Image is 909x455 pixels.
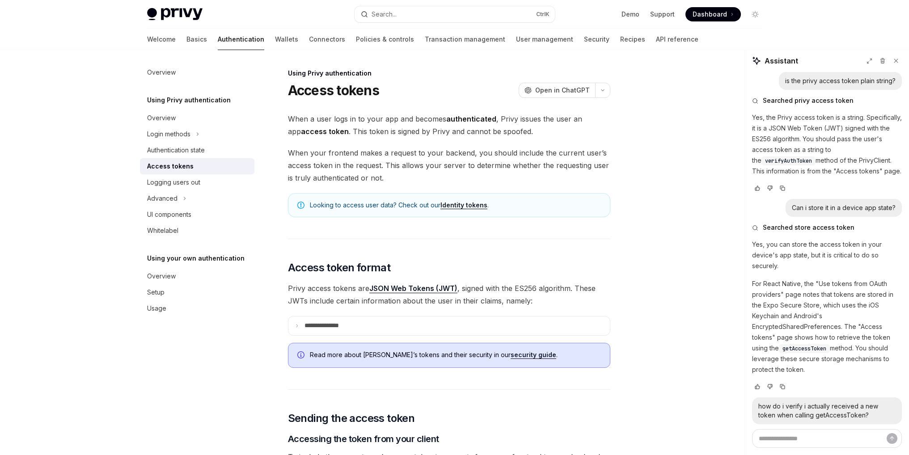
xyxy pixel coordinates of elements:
a: Dashboard [685,7,741,21]
span: Assistant [765,55,798,66]
span: Searched privy access token [763,96,854,105]
a: Authentication state [140,142,254,158]
span: getAccessToken [782,345,826,352]
span: Dashboard [693,10,727,19]
a: Overview [140,110,254,126]
a: Logging users out [140,174,254,190]
div: Can i store it in a device app state? [792,203,896,212]
a: Support [650,10,675,19]
span: verifyAuthToken [765,157,812,164]
div: Using Privy authentication [288,69,610,78]
a: User management [516,29,573,50]
span: When your frontend makes a request to your backend, you should include the current user’s access ... [288,147,610,184]
a: Usage [140,300,254,316]
a: Whitelabel [140,223,254,239]
a: Welcome [147,29,176,50]
h5: Using Privy authentication [147,95,231,105]
a: Overview [140,64,254,80]
a: Transaction management [425,29,505,50]
a: Identity tokens [440,201,487,209]
a: Demo [622,10,639,19]
h5: Using your own authentication [147,253,245,264]
div: Usage [147,303,166,314]
div: Advanced [147,193,178,204]
span: Read more about [PERSON_NAME]’s tokens and their security in our . [310,350,601,359]
strong: access token [301,127,349,136]
a: Security [584,29,609,50]
span: Access token format [288,261,391,275]
a: Wallets [275,29,298,50]
button: Open in ChatGPT [519,83,595,98]
span: Open in ChatGPT [535,86,590,95]
div: is the privy access token plain string? [785,76,896,85]
div: Logging users out [147,177,200,188]
a: Overview [140,268,254,284]
div: Login methods [147,129,190,139]
a: JSON Web Tokens (JWT) [369,284,457,293]
a: Connectors [309,29,345,50]
button: Searched store access token [752,223,902,232]
span: Privy access tokens are , signed with the ES256 algorithm. These JWTs include certain information... [288,282,610,307]
div: how do i verify i actually received a new token when calling getAccessToken? [758,402,896,420]
div: Overview [147,271,176,282]
div: Search... [372,9,397,20]
a: Authentication [218,29,264,50]
div: Overview [147,67,176,78]
div: Overview [147,113,176,123]
a: Basics [186,29,207,50]
span: Sending the access token [288,411,415,426]
div: UI components [147,209,191,220]
a: Policies & controls [356,29,414,50]
h1: Access tokens [288,82,379,98]
a: Access tokens [140,158,254,174]
div: Access tokens [147,161,194,172]
p: For React Native, the "Use tokens from OAuth providers" page notes that tokens are stored in the ... [752,278,902,375]
button: Send message [887,433,897,444]
strong: authenticated [446,114,496,123]
p: Yes, you can store the access token in your device's app state, but it is critical to do so secur... [752,239,902,271]
div: Whitelabel [147,225,178,236]
a: UI components [140,206,254,223]
a: security guide [511,351,556,359]
a: Setup [140,284,254,300]
button: Search...CtrlK [355,6,555,22]
a: API reference [656,29,698,50]
a: Recipes [620,29,645,50]
span: Searched store access token [763,223,854,232]
p: Yes, the Privy access token is a string. Specifically, it is a JSON Web Token (JWT) signed with t... [752,112,902,177]
div: Authentication state [147,145,205,156]
img: light logo [147,8,203,21]
svg: Info [297,351,306,360]
button: Toggle dark mode [748,7,762,21]
button: Searched privy access token [752,96,902,105]
svg: Note [297,202,304,209]
div: Setup [147,287,165,298]
span: Ctrl K [536,11,550,18]
span: When a user logs in to your app and becomes , Privy issues the user an app . This token is signed... [288,113,610,138]
span: Looking to access user data? Check out our . [310,201,601,210]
